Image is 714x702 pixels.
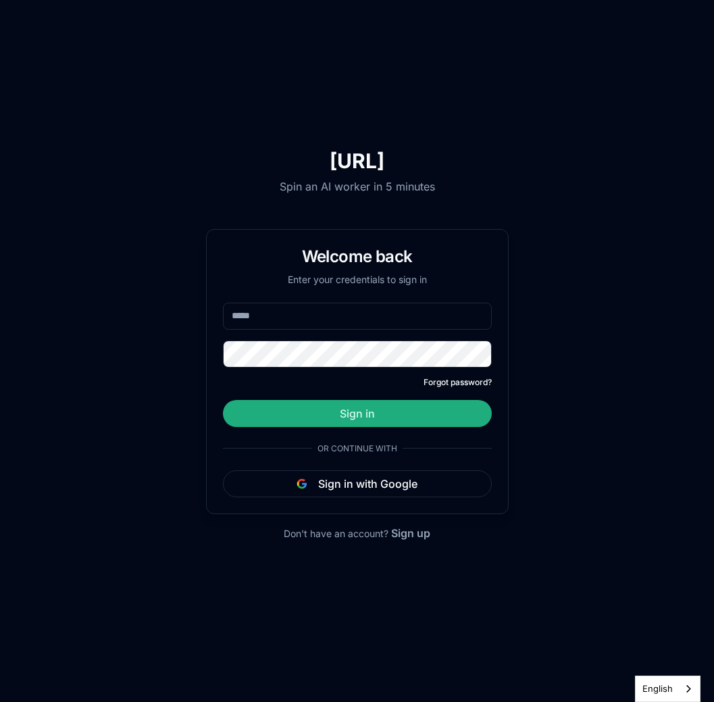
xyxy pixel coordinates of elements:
button: Forgot password? [424,377,492,388]
button: Sign up [391,525,430,541]
h1: [URL] [206,149,509,173]
button: Sign in with Google [223,470,492,497]
a: English [636,676,700,701]
div: Don't have an account? [284,525,430,541]
button: Sign in [223,400,492,427]
h1: Welcome back [223,246,492,268]
aside: Language selected: English [635,676,700,702]
p: Spin an AI worker in 5 minutes [206,178,509,195]
p: Enter your credentials to sign in [223,273,492,286]
div: Language [635,676,700,702]
span: Or continue with [312,443,403,454]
